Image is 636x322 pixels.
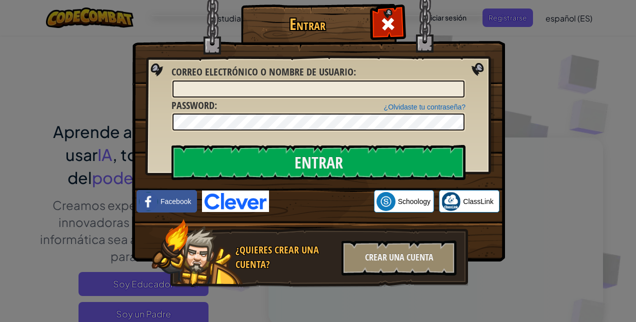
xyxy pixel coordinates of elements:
[341,240,456,275] div: Crear una cuenta
[243,15,371,33] h1: Entrar
[376,192,395,211] img: schoology.png
[171,65,356,79] label: :
[235,243,335,271] div: ¿Quieres crear una cuenta?
[384,103,465,111] a: ¿Olvidaste tu contraseña?
[171,98,217,113] label: :
[139,192,158,211] img: facebook_small.png
[171,65,353,78] span: Correo electrónico o nombre de usuario
[202,190,269,212] img: clever-logo-blue.png
[398,196,430,206] span: Schoology
[463,196,493,206] span: ClassLink
[430,10,626,145] iframe: Diálogo de Acceder con Google
[160,196,191,206] span: Facebook
[171,98,214,112] span: Password
[441,192,460,211] img: classlink-logo-small.png
[171,145,465,180] input: Entrar
[269,190,374,212] iframe: Botón de Acceder con Google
